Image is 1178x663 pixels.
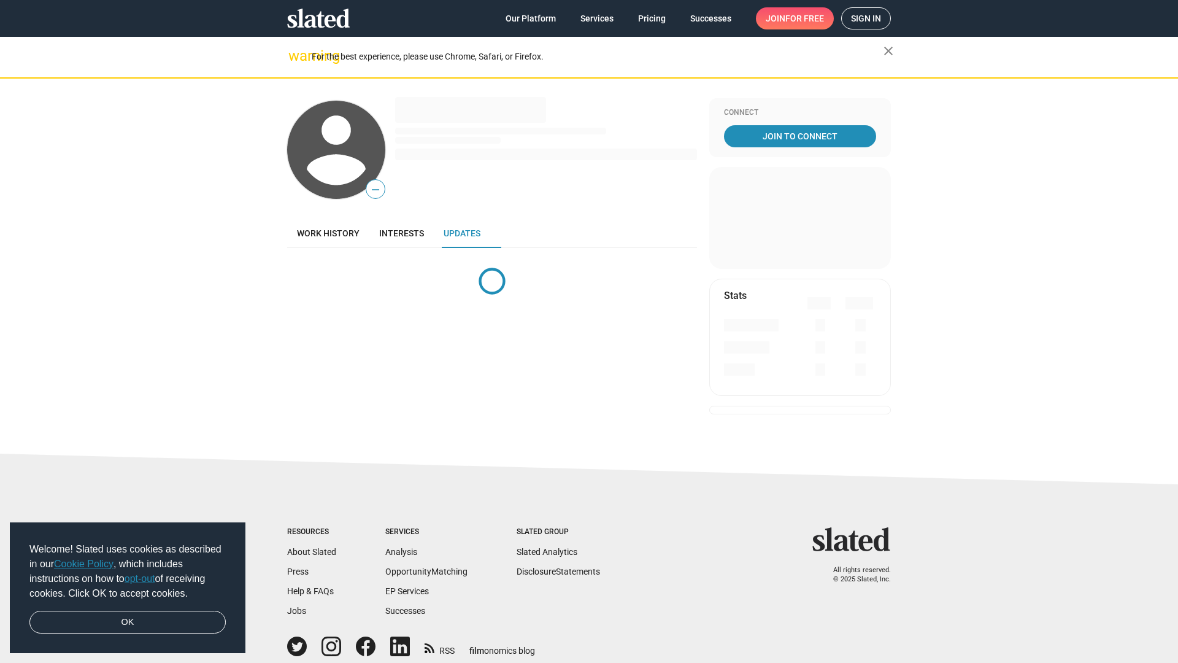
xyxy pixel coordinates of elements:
a: DisclosureStatements [517,567,600,576]
a: Successes [680,7,741,29]
span: Work history [297,228,360,238]
span: Sign in [851,8,881,29]
span: film [469,646,484,656]
a: Successes [385,606,425,616]
a: Help & FAQs [287,586,334,596]
a: opt-out [125,573,155,584]
span: — [366,182,385,198]
a: Analysis [385,547,417,557]
span: Join To Connect [726,125,874,147]
span: Services [580,7,614,29]
span: for free [785,7,824,29]
div: Slated Group [517,527,600,537]
mat-icon: close [881,44,896,58]
span: Interests [379,228,424,238]
a: Work history [287,219,369,248]
span: Pricing [638,7,666,29]
a: Jobs [287,606,306,616]
a: Interests [369,219,434,248]
a: About Slated [287,547,336,557]
div: cookieconsent [10,522,245,654]
div: For the best experience, please use Chrome, Safari, or Firefox. [312,48,883,65]
a: Joinfor free [756,7,834,29]
a: EP Services [385,586,429,596]
a: Join To Connect [724,125,876,147]
a: Services [571,7,623,29]
a: Sign in [841,7,891,29]
a: RSS [425,638,455,657]
span: Welcome! Slated uses cookies as described in our , which includes instructions on how to of recei... [29,542,226,601]
mat-icon: warning [288,48,303,63]
mat-card-title: Stats [724,289,747,302]
a: Pricing [628,7,676,29]
div: Resources [287,527,336,537]
span: Successes [690,7,731,29]
a: Our Platform [496,7,566,29]
span: Updates [444,228,480,238]
a: Slated Analytics [517,547,577,557]
a: Updates [434,219,490,248]
a: OpportunityMatching [385,567,468,576]
p: All rights reserved. © 2025 Slated, Inc. [820,566,891,584]
a: filmonomics blog [469,635,535,657]
span: Our Platform [506,7,556,29]
span: Join [766,7,824,29]
a: Cookie Policy [54,559,114,569]
div: Connect [724,108,876,118]
div: Services [385,527,468,537]
a: dismiss cookie message [29,611,226,634]
a: Press [287,567,309,576]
